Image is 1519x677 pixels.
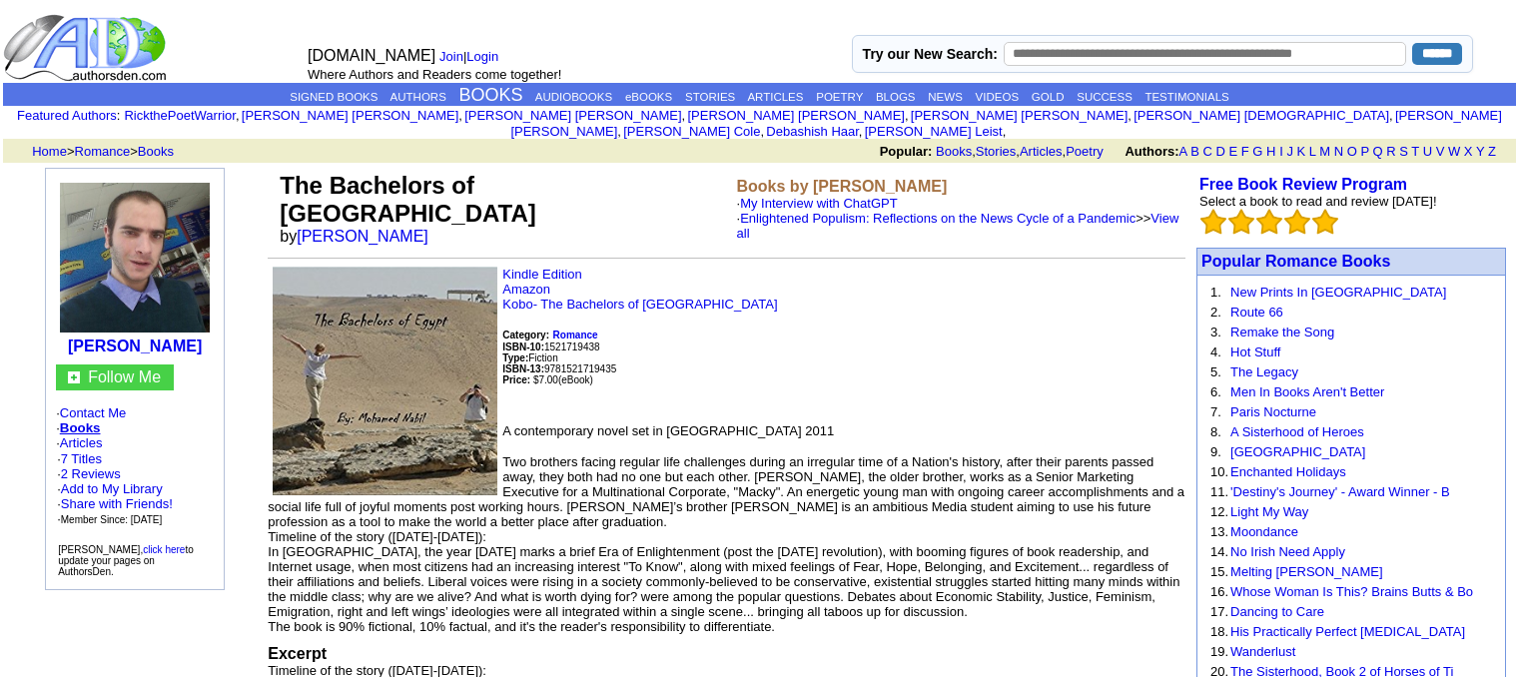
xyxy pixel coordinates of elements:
font: i [462,111,464,122]
b: Popular: [880,144,933,159]
a: [PERSON_NAME] [PERSON_NAME] [242,108,458,123]
a: New Prints In [GEOGRAPHIC_DATA] [1230,285,1446,300]
font: [DOMAIN_NAME] [308,47,435,64]
font: 6. [1210,384,1221,399]
font: 9781521719435 [502,363,616,374]
a: POETRY [816,91,863,103]
font: i [909,111,911,122]
a: Whose Woman Is This? Brains Butts & Bo [1230,584,1473,599]
a: R [1386,144,1395,159]
a: View all [737,211,1179,241]
a: C [1202,144,1211,159]
a: Books [138,144,174,159]
a: Home [32,144,67,159]
a: Articles [60,435,103,450]
a: His Practically Perfect [MEDICAL_DATA] [1230,624,1465,639]
a: [PERSON_NAME] [68,338,202,354]
font: $7.00 [533,374,558,385]
a: P [1360,144,1368,159]
font: 18. [1210,624,1228,639]
a: NEWS [928,91,963,103]
a: Kindle Edition [502,267,582,282]
a: BOOKS [459,85,523,105]
a: [PERSON_NAME] [PERSON_NAME] [510,108,1502,139]
a: Debashish Haar [766,124,859,139]
a: O [1347,144,1357,159]
img: bigemptystars.png [1228,209,1254,235]
a: Q [1372,144,1382,159]
a: U [1423,144,1432,159]
font: by [280,228,441,245]
font: 11. [1210,484,1228,499]
a: Men In Books Aren't Better [1230,384,1384,399]
font: i [764,127,766,138]
a: F [1241,144,1249,159]
a: M [1319,144,1330,159]
a: Paris Nocturne [1230,404,1316,419]
b: ISBN-10: [502,341,544,352]
font: 5. [1210,364,1221,379]
a: TESTIMONIALS [1144,91,1228,103]
font: Where Authors and Readers come together! [308,67,561,82]
font: Select a book to read and review [DATE]! [1199,194,1437,209]
b: Free Book Review Program [1199,176,1407,193]
img: 196686.jpg [60,183,210,333]
a: Contact Me [60,405,126,420]
label: Try our New Search: [863,46,998,62]
font: Popular Romance Books [1201,253,1390,270]
font: 16. [1210,584,1228,599]
a: Romance [553,327,598,341]
a: Books [60,420,101,435]
a: V [1436,144,1445,159]
font: The Bachelors of [GEOGRAPHIC_DATA] [280,172,535,227]
b: Books by [PERSON_NAME] [737,178,948,195]
font: > > [25,144,174,159]
a: The Legacy [1230,364,1298,379]
a: [PERSON_NAME] Leist [865,124,1003,139]
font: 12. [1210,504,1228,519]
a: J [1286,144,1293,159]
font: 4. [1210,344,1221,359]
a: G [1252,144,1262,159]
a: eBOOKS [625,91,672,103]
font: 19. [1210,644,1228,659]
a: AUDIOBOOKS [535,91,612,103]
img: logo_ad.gif [3,13,171,83]
a: BLOGS [876,91,916,103]
font: 7. [1210,404,1221,419]
font: 10. [1210,464,1228,479]
a: E [1228,144,1237,159]
a: 7 Titles [61,451,102,466]
b: Romance [553,330,598,340]
font: 8. [1210,424,1221,439]
a: Follow Me [88,368,161,385]
b: Category: [502,330,549,340]
font: Excerpt [268,645,327,662]
font: [PERSON_NAME], to update your pages on AuthorsDen. [58,544,194,577]
a: [PERSON_NAME] [PERSON_NAME] [687,108,904,123]
a: click here [143,544,185,555]
font: i [240,111,242,122]
a: My Interview with ChatGPT [740,196,898,211]
img: bigemptystars.png [1284,209,1310,235]
a: Books [936,144,972,159]
font: | [439,49,505,64]
a: Romance [75,144,131,159]
a: Melting [PERSON_NAME] [1230,564,1382,579]
a: Remake the Song [1230,325,1334,339]
a: SUCCESS [1077,91,1133,103]
a: STORIES [685,91,735,103]
font: 13. [1210,524,1228,539]
font: 14. [1210,544,1228,559]
a: Dancing to Care [1230,604,1324,619]
a: X [1464,144,1473,159]
a: Wanderlust [1230,644,1295,659]
a: Join [439,49,463,64]
a: ARTICLES [747,91,803,103]
a: SIGNED BOOKS [290,91,378,103]
a: Route 66 [1230,305,1283,320]
a: S [1399,144,1408,159]
a: Amazon [502,282,550,297]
